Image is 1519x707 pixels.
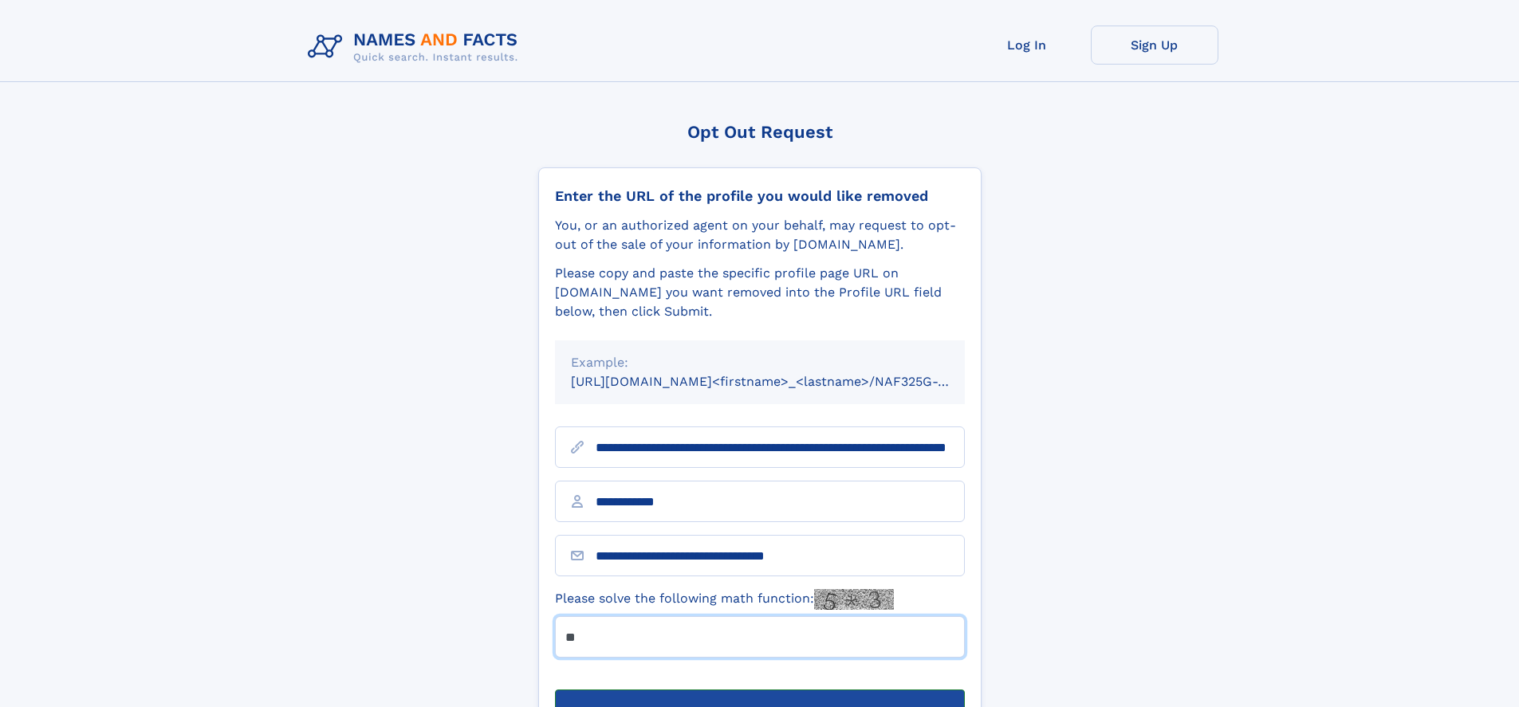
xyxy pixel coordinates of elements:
[555,264,965,321] div: Please copy and paste the specific profile page URL on [DOMAIN_NAME] you want removed into the Pr...
[538,122,982,142] div: Opt Out Request
[571,353,949,372] div: Example:
[555,187,965,205] div: Enter the URL of the profile you would like removed
[555,216,965,254] div: You, or an authorized agent on your behalf, may request to opt-out of the sale of your informatio...
[555,589,894,610] label: Please solve the following math function:
[963,26,1091,65] a: Log In
[571,374,995,389] small: [URL][DOMAIN_NAME]<firstname>_<lastname>/NAF325G-xxxxxxxx
[301,26,531,69] img: Logo Names and Facts
[1091,26,1218,65] a: Sign Up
